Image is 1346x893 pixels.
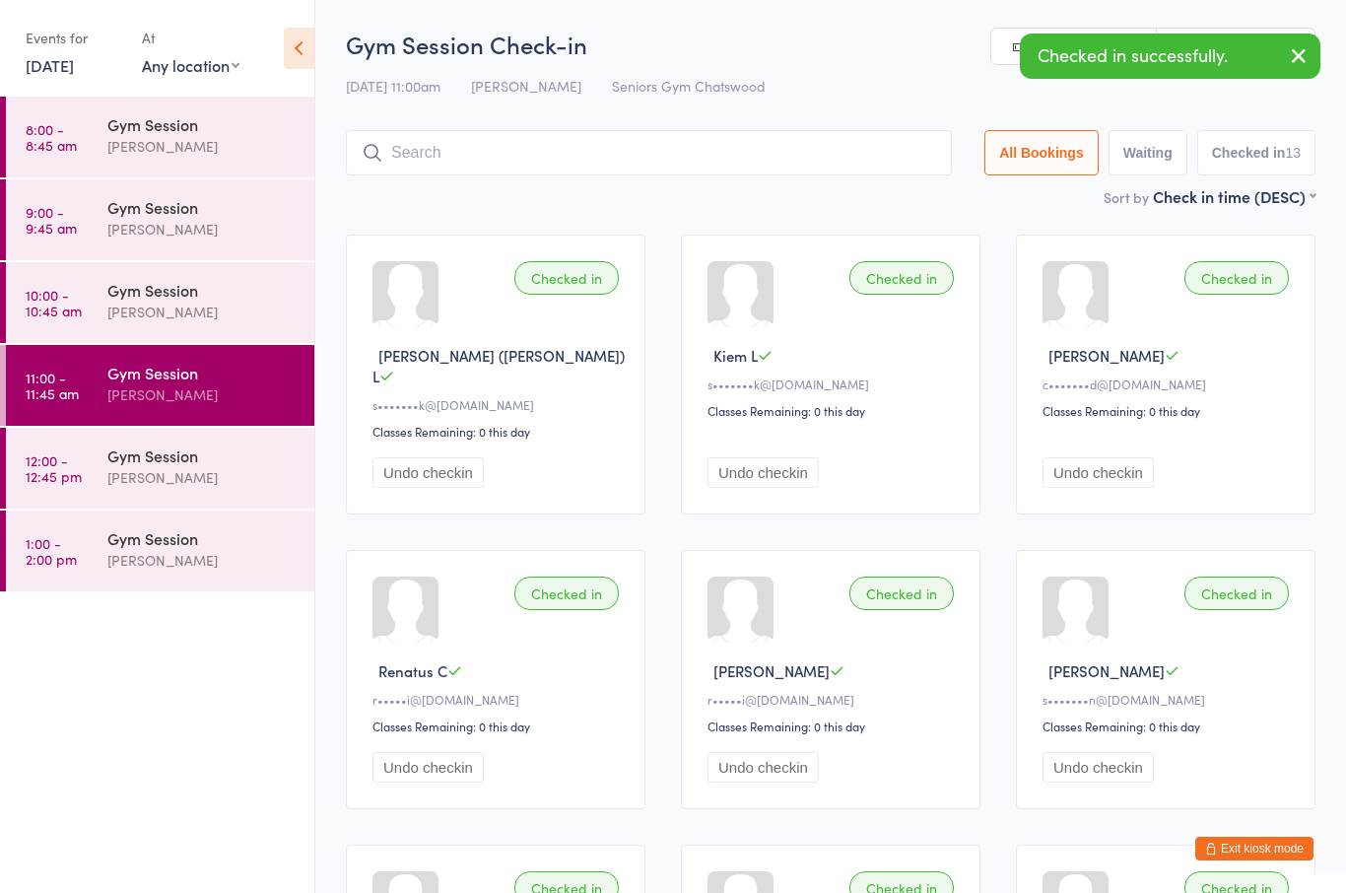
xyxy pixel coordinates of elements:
a: [DATE] [26,54,74,76]
div: Classes Remaining: 0 this day [372,423,625,440]
div: Events for [26,22,122,54]
div: Checked in [849,261,954,295]
button: Undo checkin [372,752,484,783]
button: Waiting [1109,130,1187,175]
div: Checked in [1184,577,1289,610]
div: Gym Session [107,362,298,383]
div: Any location [142,54,239,76]
time: 1:00 - 2:00 pm [26,535,77,567]
input: Search [346,130,952,175]
span: [DATE] 11:00am [346,76,440,96]
div: Classes Remaining: 0 this day [707,718,960,734]
div: Classes Remaining: 0 this day [372,718,625,734]
div: Checked in successfully. [1020,34,1320,79]
span: Seniors Gym Chatswood [612,76,766,96]
button: Undo checkin [372,457,484,488]
button: Undo checkin [707,457,819,488]
div: r•••••i@[DOMAIN_NAME] [707,691,960,708]
a: 1:00 -2:00 pmGym Session[PERSON_NAME] [6,511,314,591]
a: 12:00 -12:45 pmGym Session[PERSON_NAME] [6,428,314,509]
div: Gym Session [107,527,298,549]
button: Exit kiosk mode [1195,837,1313,860]
div: Checked in [849,577,954,610]
div: c•••••••d@[DOMAIN_NAME] [1043,376,1295,392]
span: [PERSON_NAME] [1048,345,1165,366]
button: All Bookings [984,130,1099,175]
time: 11:00 - 11:45 am [26,370,79,401]
a: 11:00 -11:45 amGym Session[PERSON_NAME] [6,345,314,426]
div: r•••••i@[DOMAIN_NAME] [372,691,625,708]
div: Checked in [514,577,619,610]
span: [PERSON_NAME] [471,76,581,96]
div: Gym Session [107,113,298,135]
div: s•••••••n@[DOMAIN_NAME] [1043,691,1295,708]
button: Undo checkin [1043,457,1154,488]
time: 8:00 - 8:45 am [26,121,77,153]
button: Checked in13 [1197,130,1315,175]
div: [PERSON_NAME] [107,135,298,158]
a: 10:00 -10:45 amGym Session[PERSON_NAME] [6,262,314,343]
span: Kiem L [713,345,758,366]
div: Gym Session [107,196,298,218]
label: Sort by [1104,187,1149,207]
a: 9:00 -9:45 amGym Session[PERSON_NAME] [6,179,314,260]
div: [PERSON_NAME] [107,383,298,406]
time: 12:00 - 12:45 pm [26,452,82,484]
h2: Gym Session Check-in [346,28,1315,60]
div: s•••••••k@[DOMAIN_NAME] [707,376,960,392]
div: s•••••••k@[DOMAIN_NAME] [372,396,625,413]
a: 8:00 -8:45 amGym Session[PERSON_NAME] [6,97,314,177]
div: Classes Remaining: 0 this day [1043,402,1295,419]
time: 10:00 - 10:45 am [26,287,82,318]
div: Gym Session [107,445,298,466]
div: Gym Session [107,279,298,301]
div: Check in time (DESC) [1153,185,1315,207]
div: Checked in [514,261,619,295]
div: Checked in [1184,261,1289,295]
span: [PERSON_NAME] [713,660,830,681]
div: [PERSON_NAME] [107,466,298,489]
button: Undo checkin [707,752,819,783]
button: Undo checkin [1043,752,1154,783]
time: 9:00 - 9:45 am [26,204,77,236]
div: 13 [1285,145,1301,161]
div: [PERSON_NAME] [107,218,298,240]
span: [PERSON_NAME] [1048,660,1165,681]
span: [PERSON_NAME] ([PERSON_NAME]) L [372,345,625,386]
div: At [142,22,239,54]
div: [PERSON_NAME] [107,549,298,572]
div: Classes Remaining: 0 this day [707,402,960,419]
span: Renatus C [378,660,447,681]
div: Classes Remaining: 0 this day [1043,718,1295,734]
div: [PERSON_NAME] [107,301,298,323]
